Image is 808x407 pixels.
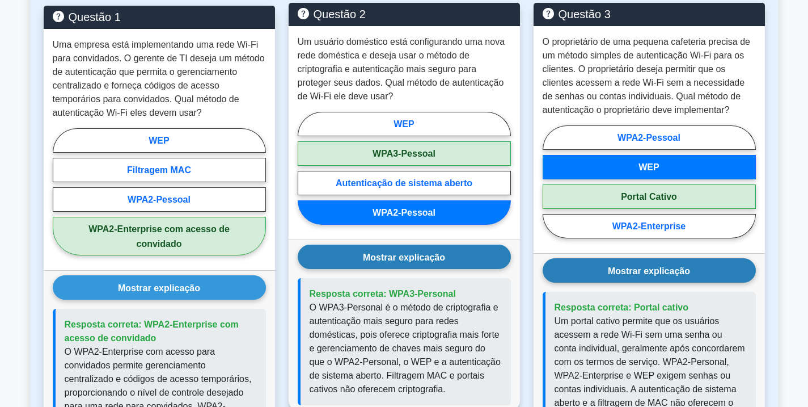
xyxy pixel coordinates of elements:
[128,195,191,204] font: WPA2-Pessoal
[314,8,366,20] font: Questão 2
[638,162,659,172] font: WEP
[53,40,265,118] font: Uma empresa está implementando uma rede Wi-Fi para convidados. O gerente de TI deseja um método d...
[65,320,239,343] font: Resposta correta: WPA2-Enterprise com acesso de convidado
[617,133,680,142] font: WPA2-Pessoal
[373,208,435,217] font: WPA2-Pessoal
[336,178,472,188] font: Autenticação de sistema aberto
[310,303,501,394] font: O WPA3-Personal é o método de criptografia e autenticação mais seguro para redes domésticas, pois...
[310,289,456,299] font: Resposta correta: WPA3-Personal
[543,37,750,115] font: O proprietário de uma pequena cafeteria precisa de um método simples de autenticação Wi-Fi para o...
[555,303,689,312] font: Resposta correta: Portal cativo
[543,258,756,283] button: Mostrar explicação
[612,221,686,231] font: WPA2-Enterprise
[559,8,611,20] font: Questão 3
[149,136,169,145] font: WEP
[373,149,435,158] font: WPA3-Pessoal
[118,283,200,292] font: Mostrar explicação
[127,165,191,175] font: Filtragem MAC
[394,119,414,129] font: WEP
[298,245,511,269] button: Mostrar explicação
[608,266,690,275] font: Mostrar explicação
[88,224,230,248] font: WPA2-Enterprise com acesso de convidado
[363,252,445,262] font: Mostrar explicação
[53,275,266,300] button: Mostrar explicação
[69,11,121,23] font: Questão 1
[298,37,505,101] font: Um usuário doméstico está configurando uma nova rede doméstica e deseja usar o método de criptogr...
[621,192,677,202] font: Portal Cativo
